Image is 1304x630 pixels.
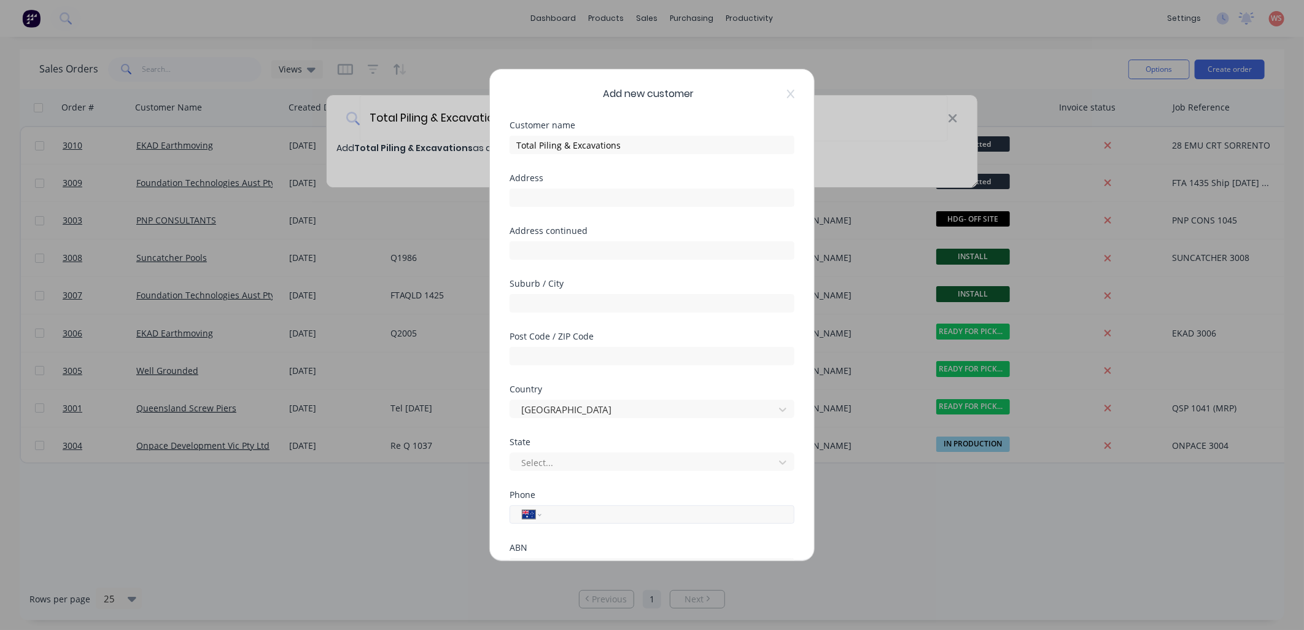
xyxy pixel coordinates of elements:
[510,438,794,446] div: State
[510,174,794,182] div: Address
[510,121,794,130] div: Customer name
[510,332,794,341] div: Post Code / ZIP Code
[603,87,694,101] span: Add new customer
[510,227,794,235] div: Address continued
[510,491,794,499] div: Phone
[510,385,794,394] div: Country
[510,279,794,288] div: Suburb / City
[510,543,794,552] div: ABN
